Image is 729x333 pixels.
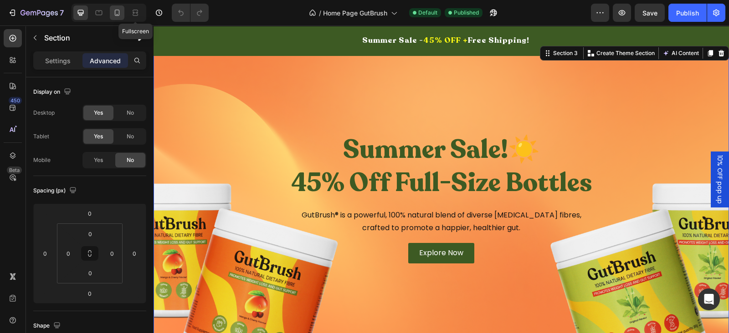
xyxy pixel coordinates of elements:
input: 0px [62,247,75,260]
span: Default [418,9,437,17]
input: 0 [81,207,99,220]
input: 0px [81,227,99,241]
span: 10% OFF pop up [562,130,571,178]
div: Shape [33,320,62,332]
span: Yes [94,109,103,117]
div: Section 3 [398,24,426,32]
div: Tablet [33,132,49,141]
button: Save [635,4,665,22]
p: Settings [45,56,71,66]
span: 45% OFF + [270,10,314,20]
span: Free Shipping! [314,10,376,20]
input: 0 [38,247,52,260]
span: Yes [94,156,103,164]
button: Publish [668,4,707,22]
div: Mobile [33,156,51,164]
span: / [319,8,321,18]
div: Beta [7,166,22,174]
input: 0 [81,287,99,300]
span: Summer Sale - [209,10,270,20]
div: Publish [676,8,699,18]
span: Save [642,9,657,17]
span: No [127,109,134,117]
span: No [127,156,134,164]
span: GutBrush® is a powerful, 100% natural blend of diverse [MEDICAL_DATA] fibres, [148,184,428,195]
input: 0 [128,247,141,260]
span: crafted to promote a happier, healthier gut. [209,197,367,207]
span: Yes [94,132,103,141]
div: Undo/Redo [172,4,209,22]
p: 7 [60,7,64,18]
input: 0px [81,266,99,280]
span: Home Page GutBrush [323,8,387,18]
div: 450 [9,97,22,104]
button: 7 [4,4,68,22]
a: Explore Now [255,217,321,238]
p: Section [44,32,119,43]
div: Open Intercom Messenger [698,288,720,310]
button: AI Content [507,22,547,33]
iframe: Design area [154,25,729,333]
h2: Summer Sale!☀️ 45% Off Full-Size Bottles [15,107,561,175]
p: Explore Now [266,221,310,234]
p: Create Theme Section [443,24,501,32]
span: No [127,132,134,141]
input: 0px [105,247,119,260]
div: Display on [33,86,73,98]
span: Published [454,9,479,17]
div: Spacing (px) [33,185,78,197]
p: Advanced [90,56,121,66]
div: Desktop [33,109,55,117]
